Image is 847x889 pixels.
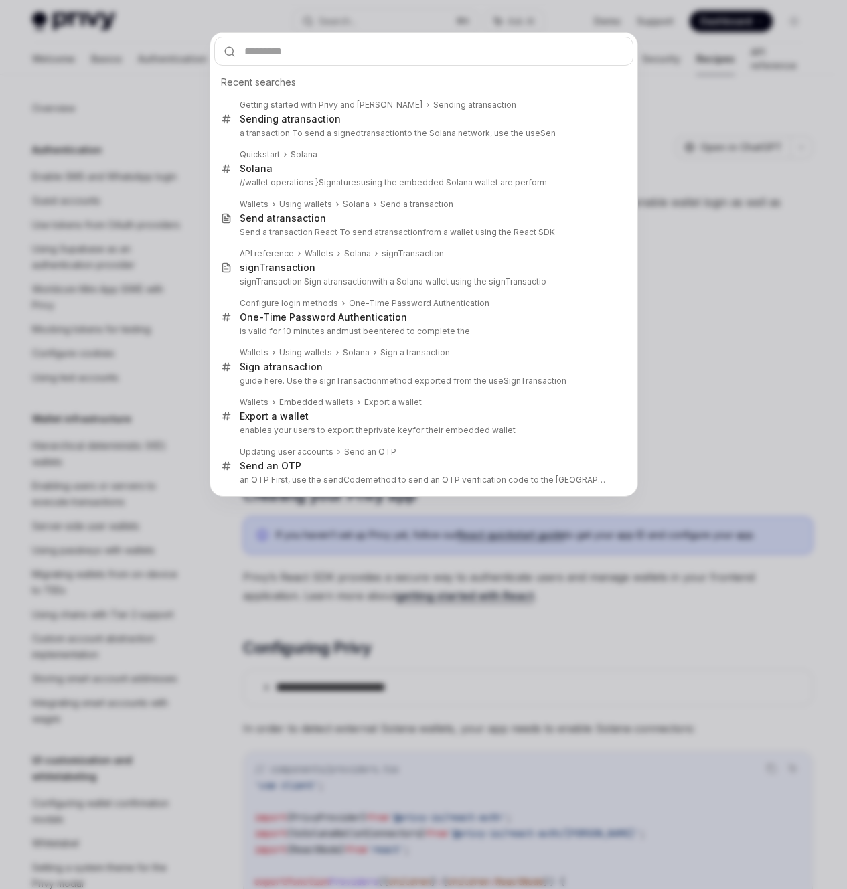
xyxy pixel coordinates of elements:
p: Send a transaction React To send a from a wallet using the React SDK [240,227,605,238]
div: Solana [240,163,273,175]
p: is valid for 10 minutes and entered to complete the [240,326,605,337]
b: transaction [269,361,323,372]
p: an OTP First, use the send method to send an OTP verification code to the [GEOGRAPHIC_DATA] [240,475,605,485]
div: Sign a transaction [380,347,450,358]
span: Recent searches [221,76,296,89]
p: a transaction To send a signed to the Solana network, use the useSen [240,128,605,139]
div: Solana [291,149,317,160]
div: Getting started with Privy and [PERSON_NAME] [240,100,422,110]
b: private key [368,425,412,435]
b: Transaction [335,376,382,386]
div: Sending a [433,100,516,110]
div: Wallets [240,199,268,210]
div: Solana [343,347,370,358]
div: Send a transaction [380,199,453,210]
div: Send a [240,212,326,224]
div: Using wallets [279,199,332,210]
div: API reference [240,248,294,259]
b: transaction [273,212,326,224]
b: transaction [379,227,422,237]
div: Updating user accounts [240,447,333,457]
div: Quickstart [240,149,280,160]
b: Code [343,475,366,485]
div: Using wallets [279,347,332,358]
div: Wallets [305,248,333,259]
b: transaction [287,113,341,125]
b: Signatures [319,177,361,187]
div: One-Time Password Authentication [240,311,407,323]
b: Transaction [259,262,315,273]
p: guide here. Use the sign method exported from the useSignTransaction [240,376,605,386]
p: signTransaction Sign a with a Solana wallet using the signTransactio [240,276,605,287]
p: enables your users to export the for their embedded wallet [240,425,605,436]
b: must be [341,326,374,336]
div: Wallets [240,397,268,408]
div: Embedded wallets [279,397,354,408]
b: transaction [473,100,516,110]
div: Send an OTP [344,447,396,457]
p: //wallet operations } using the embedded Solana wallet are perform [240,177,605,188]
div: One-Time Password Authentication [349,298,489,309]
div: sign [240,262,315,274]
div: Solana [344,248,371,259]
div: Send an OTP [240,460,301,472]
div: Configure login methods [240,298,338,309]
div: Export a wallet [364,397,422,408]
div: Wallets [240,347,268,358]
div: Sending a [240,113,341,125]
b: transaction [361,128,404,138]
div: signTransaction [382,248,444,259]
div: Solana [343,199,370,210]
div: Export a wallet [240,410,309,422]
b: transaction [328,276,372,287]
div: Sign a [240,361,323,373]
